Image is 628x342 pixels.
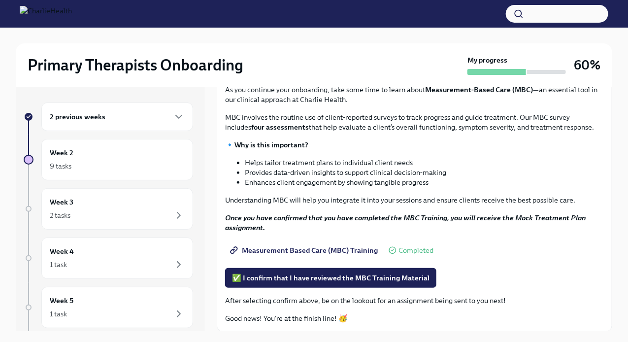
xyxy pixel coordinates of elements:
strong: Measurement-Based Care (MBC) [425,85,533,94]
h6: Week 4 [50,246,74,257]
strong: Why is this important? [234,140,308,149]
span: Measurement Based Care (MBC) Training [232,245,378,255]
a: Week 51 task [24,287,193,328]
strong: four assessments [251,123,309,132]
li: Provides data-driven insights to support clinical decision-making [245,168,604,177]
h6: Week 2 [50,147,73,158]
li: Enhances client engagement by showing tangible progress [245,177,604,187]
p: After selecting confirm above, be on the lookout for an assignment being sent to you next! [225,296,604,306]
h6: Week 3 [50,197,73,207]
div: 1 task [50,260,67,270]
strong: My progress [467,55,507,65]
strong: Once you have confirmed that you have completed the MBC Training, you will receive the Mock Treat... [225,213,586,232]
a: Measurement Based Care (MBC) Training [225,240,385,260]
p: MBC involves the routine use of client-reported surveys to track progress and guide treatment. Ou... [225,112,604,132]
a: Week 41 task [24,238,193,279]
h6: Week 5 [50,295,73,306]
p: Good news! You're at the finish line! 🥳 [225,313,604,323]
li: Helps tailor treatment plans to individual client needs [245,158,604,168]
p: Understanding MBC will help you integrate it into your sessions and ensure clients receive the be... [225,195,604,205]
h2: Primary Therapists Onboarding [28,55,243,75]
a: Week 32 tasks [24,188,193,230]
div: 1 task [50,309,67,319]
span: ✅ I confirm that I have reviewed the MBC Training Material [232,273,430,283]
img: CharlieHealth [20,6,72,22]
p: As you continue your onboarding, take some time to learn about —an essential tool in our clinical... [225,85,604,104]
div: 9 tasks [50,161,71,171]
div: 2 tasks [50,210,70,220]
h3: 60% [574,56,600,74]
div: 2 previous weeks [41,103,193,131]
span: Completed [398,247,433,254]
button: ✅ I confirm that I have reviewed the MBC Training Material [225,268,436,288]
h6: 2 previous weeks [50,111,105,122]
a: Week 29 tasks [24,139,193,180]
p: 🔹 [225,140,604,150]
